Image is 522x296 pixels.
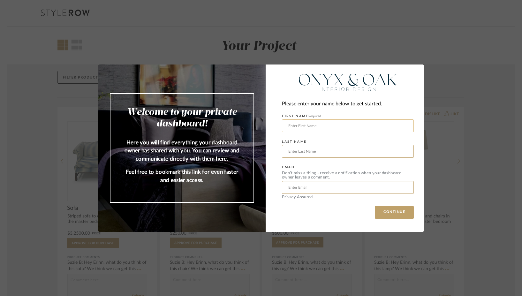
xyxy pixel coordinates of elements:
input: Enter First Name [282,119,414,132]
input: Enter Last Name [282,145,414,158]
label: EMAIL [282,165,296,169]
label: LAST NAME [282,140,307,144]
button: CONTINUE [375,206,414,219]
div: Don’t miss a thing - receive a notification when your dashboard owner leaves a comment. [282,171,414,179]
div: Privacy Assured [282,195,414,199]
span: Required [308,115,321,118]
label: FIRST NAME [282,114,321,118]
h2: Welcome to your private dashboard! [123,107,241,130]
p: Here you will find everything your dashboard owner has shared with you. You can review and commun... [123,139,241,163]
div: Please enter your name below to get started. [282,100,414,108]
input: Enter Email [282,181,414,194]
p: Feel free to bookmark this link for even faster and easier access. [123,168,241,184]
